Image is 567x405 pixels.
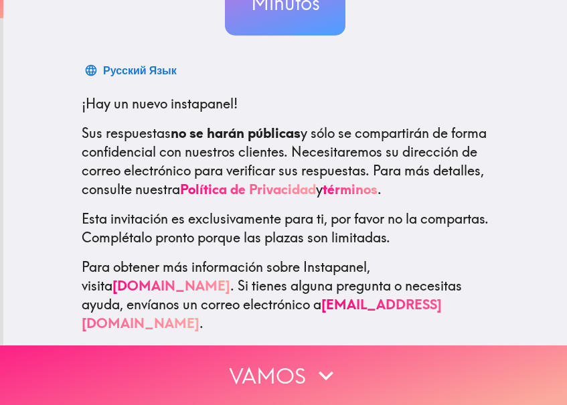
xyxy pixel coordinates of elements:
[82,57,182,84] button: Русский Язык
[82,296,442,331] a: [EMAIL_ADDRESS][DOMAIN_NAME]
[180,181,316,197] a: Política de Privacidad
[82,210,489,247] p: Esta invitación es exclusivamente para ti, por favor no la compartas. Complétalo pronto porque la...
[82,258,489,333] p: Para obtener más información sobre Instapanel, visita . Si tienes alguna pregunta o necesitas ayu...
[112,277,230,294] a: [DOMAIN_NAME]
[82,124,489,199] p: Sus respuestas y sólo se compartirán de forma confidencial con nuestros clientes. Necesitaremos s...
[171,125,301,141] b: no se harán públicas
[82,95,238,112] span: ¡Hay un nuevo instapanel!
[103,61,177,80] div: Русский Язык
[323,181,378,197] a: términos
